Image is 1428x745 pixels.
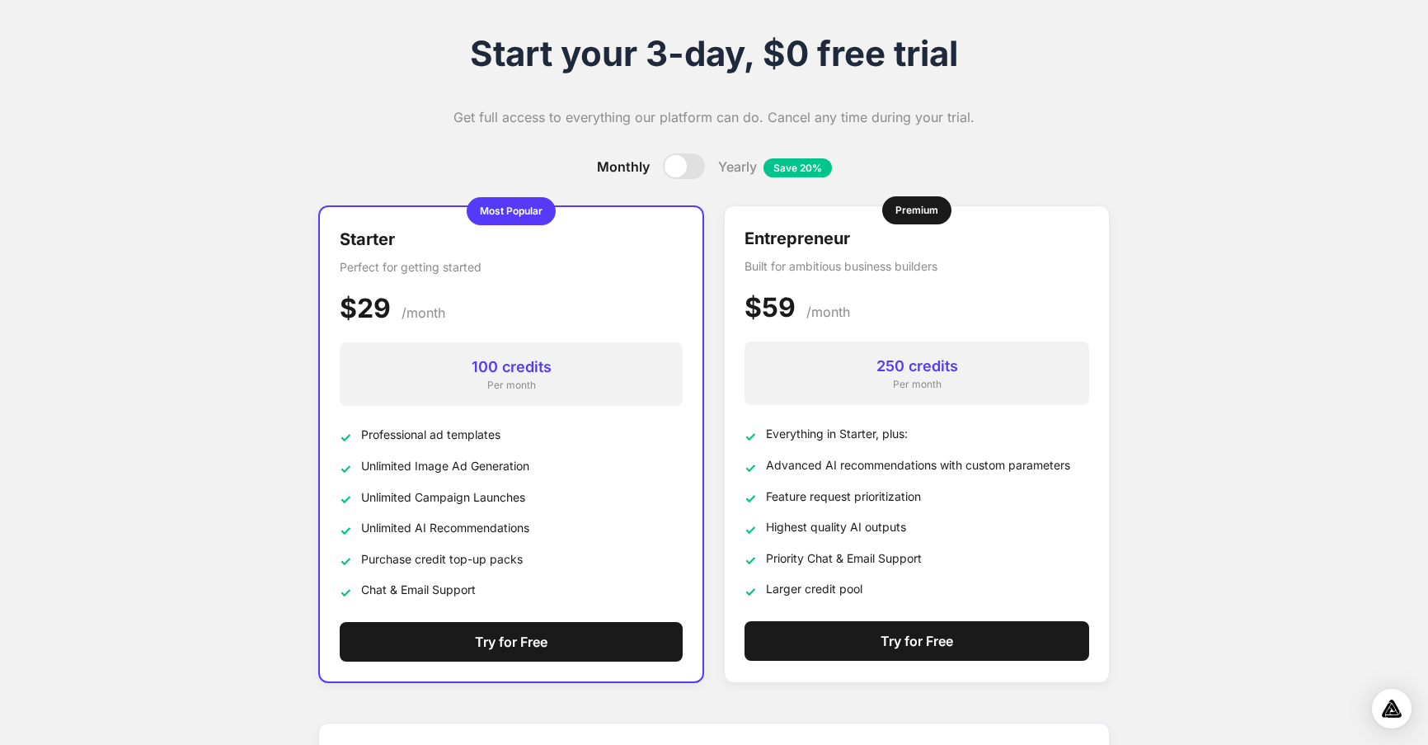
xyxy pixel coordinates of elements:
[1372,689,1412,728] div: Open Intercom Messenger
[353,356,669,378] div: 100 credits
[745,621,1089,661] button: Try for Free
[340,551,351,571] span: ✓
[402,304,445,321] span: /month
[361,550,523,568] span: Purchase credit top-up packs
[766,580,862,597] span: Larger credit pool
[340,459,351,479] span: ✓
[766,549,922,567] span: Priority Chat & Email Support
[340,292,391,324] span: $29
[340,258,683,276] p: Perfect for getting started
[745,582,756,601] span: ✓
[745,520,756,540] span: ✓
[745,550,756,570] span: ✓
[745,291,796,323] span: $59
[340,227,683,252] h3: Starter
[718,157,832,177] span: Yearly
[745,488,756,508] span: ✓
[766,456,1070,474] span: Advanced AI recommendations with custom parameters
[361,581,476,598] span: Chat & Email Support
[353,378,669,393] div: Per month
[745,257,1089,275] p: Built for ambitious business builders
[340,521,351,540] span: ✓
[766,518,906,535] span: Highest quality AI outputs
[766,425,908,442] span: Everything in Starter, plus:
[340,427,351,447] span: ✓
[745,458,756,478] span: ✓
[766,488,921,505] span: Feature request prioritization
[758,355,1076,377] div: 250 credits
[597,157,650,177] span: Monthly
[361,426,500,443] span: Professional ad templates
[361,488,525,506] span: Unlimited Campaign Launches
[361,457,529,474] span: Unlimited Image Ad Generation
[340,489,351,509] span: ✓
[758,377,1076,392] div: Per month
[745,427,756,446] span: ✓
[340,622,683,662] button: Try for Free
[318,33,1110,74] h1: Start your 3-day, $0 free trial
[340,582,351,602] span: ✓
[806,304,850,320] span: /month
[318,107,1110,127] p: Get full access to everything our platform can do. Cancel any time during your trial.
[745,226,1089,251] h3: Entrepreneur
[763,158,832,177] span: Save 20%
[361,519,529,536] span: Unlimited AI Recommendations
